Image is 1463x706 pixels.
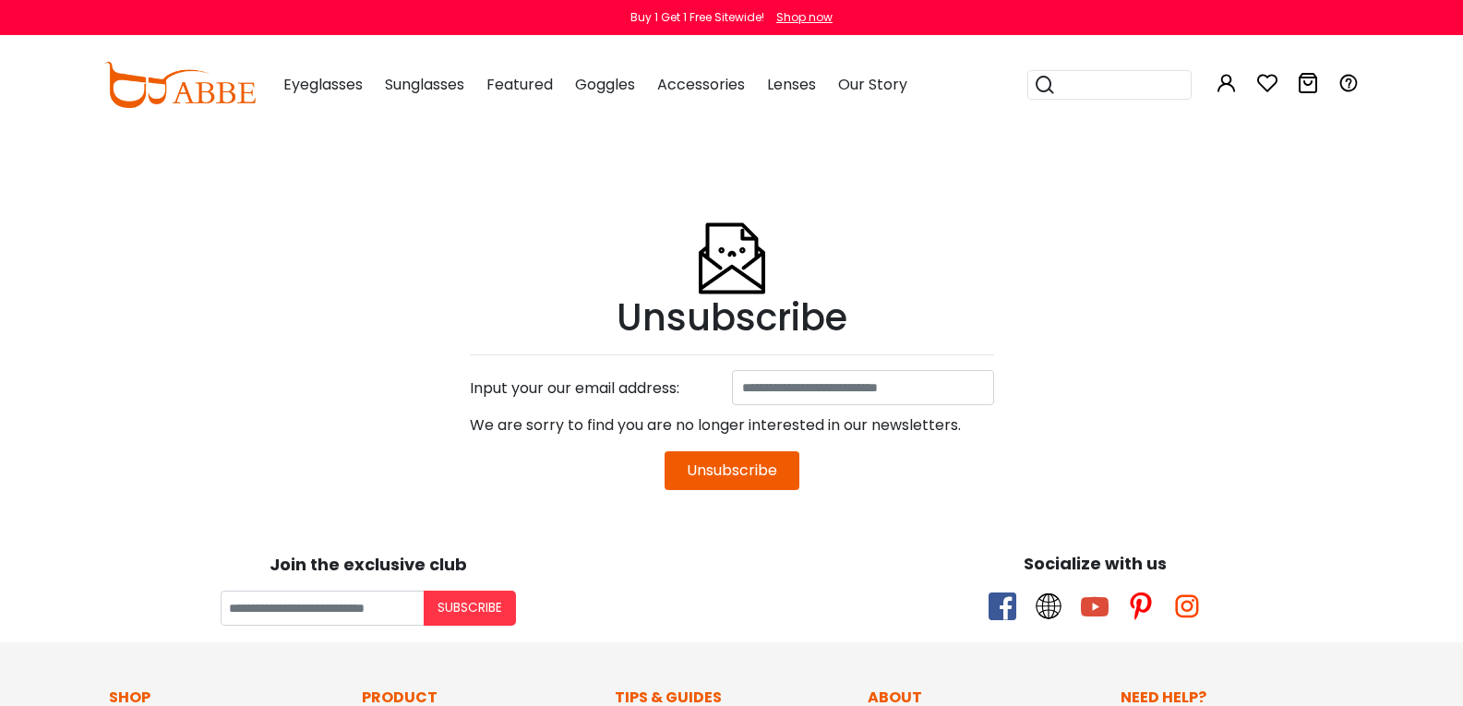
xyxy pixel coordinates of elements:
[741,551,1450,576] div: Socialize with us
[767,9,833,25] a: Shop now
[838,74,907,95] span: Our Story
[221,591,424,626] input: Your email
[1035,592,1062,620] span: twitter
[1081,592,1109,620] span: youtube
[486,74,553,95] span: Featured
[470,295,994,340] h1: Unsubscribe
[665,451,799,490] button: Unsubscribe
[989,592,1016,620] span: facebook
[461,370,732,407] div: Input your our email address:
[104,62,256,108] img: abbeglasses.com
[470,407,994,444] div: We are sorry to find you are no longer interested in our newsletters.
[695,177,769,295] img: Unsubscribe
[776,9,833,26] div: Shop now
[283,74,363,95] span: Eyeglasses
[424,591,516,626] button: Subscribe
[630,9,764,26] div: Buy 1 Get 1 Free Sitewide!
[767,74,816,95] span: Lenses
[575,74,635,95] span: Goggles
[385,74,464,95] span: Sunglasses
[1173,592,1201,620] span: instagram
[1127,592,1155,620] span: pinterest
[657,74,745,95] span: Accessories
[14,548,723,577] div: Join the exclusive club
